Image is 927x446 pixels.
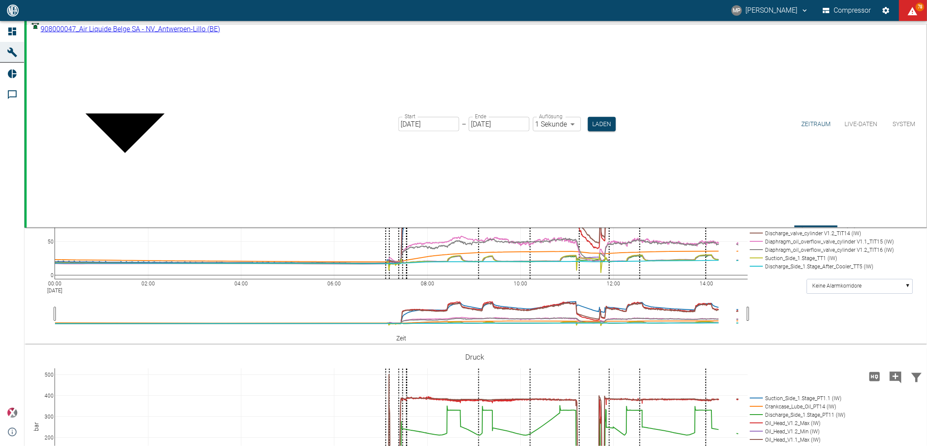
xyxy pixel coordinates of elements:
[469,117,529,131] input: DD.MM.YYYY
[906,365,927,388] button: Daten filtern
[878,3,894,18] button: Einstellungen
[475,113,486,120] label: Ende
[7,408,17,418] img: Xplore Logo
[838,21,884,227] button: Live-Daten
[884,21,924,227] button: System
[730,3,810,18] button: marc.philipps@neac.de
[588,117,616,131] button: Laden
[794,21,838,227] button: Zeitraum
[398,117,459,131] input: DD.MM.YYYY
[885,365,906,388] button: Kommentar hinzufügen
[731,5,742,16] div: MP
[41,25,220,33] span: 908000047_Air Liquide Belge SA - NV_Antwerpen-Lillo (BE)
[462,119,466,129] p: –
[821,3,873,18] button: Compressor
[864,372,885,380] span: Hohe Auflösung
[533,117,581,131] div: 1 Sekunde
[916,3,924,11] span: 78
[539,113,563,120] label: Auflösung
[812,283,862,289] text: Keine Alarmkorridore
[6,4,20,16] img: logo
[405,113,415,120] label: Start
